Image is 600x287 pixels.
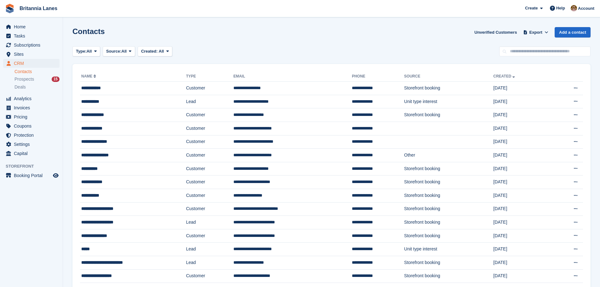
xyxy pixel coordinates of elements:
td: Lead [186,216,233,229]
a: menu [3,140,60,149]
span: Subscriptions [14,41,52,49]
td: [DATE] [493,256,550,269]
td: Storefront booking [404,175,493,189]
td: Storefront booking [404,269,493,283]
span: Prospects [14,76,34,82]
td: [DATE] [493,269,550,283]
button: Created: All [138,46,172,57]
a: menu [3,94,60,103]
td: Customer [186,149,233,162]
span: Tasks [14,32,52,40]
a: Preview store [52,172,60,179]
th: Type [186,72,233,82]
span: All [87,48,92,55]
a: Name [81,74,97,78]
span: Pricing [14,112,52,121]
a: Add a contact [555,27,591,37]
a: menu [3,171,60,180]
td: [DATE] [493,108,550,122]
span: Deals [14,84,26,90]
a: Deals [14,84,60,90]
span: CRM [14,59,52,68]
span: Settings [14,140,52,149]
span: Type: [76,48,87,55]
td: [DATE] [493,162,550,175]
h1: Contacts [72,27,105,36]
span: Booking Portal [14,171,52,180]
td: Storefront booking [404,108,493,122]
a: menu [3,50,60,59]
a: menu [3,41,60,49]
span: Create [525,5,538,11]
a: menu [3,131,60,140]
a: menu [3,149,60,158]
td: Customer [186,202,233,216]
td: Other [404,149,493,162]
th: Phone [352,72,404,82]
div: 15 [52,77,60,82]
td: Storefront booking [404,229,493,243]
td: Storefront booking [404,162,493,175]
span: All [159,49,164,54]
a: Contacts [14,69,60,75]
a: Unverified Customers [472,27,519,37]
a: menu [3,103,60,112]
span: Home [14,22,52,31]
span: Invoices [14,103,52,112]
td: [DATE] [493,175,550,189]
td: Customer [186,82,233,95]
td: [DATE] [493,216,550,229]
td: Customer [186,175,233,189]
span: Coupons [14,122,52,130]
a: menu [3,22,60,31]
td: Lead [186,243,233,256]
td: Customer [186,122,233,135]
td: Customer [186,229,233,243]
td: [DATE] [493,189,550,202]
td: Lead [186,95,233,108]
td: [DATE] [493,122,550,135]
td: Storefront booking [404,202,493,216]
a: Britannia Lanes [17,3,60,14]
td: Storefront booking [404,216,493,229]
td: Unit type interest [404,95,493,108]
span: Account [578,5,594,12]
td: Lead [186,256,233,269]
th: Email [233,72,352,82]
span: Analytics [14,94,52,103]
a: Prospects 15 [14,76,60,83]
td: [DATE] [493,149,550,162]
td: Customer [186,135,233,149]
td: [DATE] [493,82,550,95]
img: Admin [571,5,577,11]
a: Created [493,74,516,78]
a: menu [3,122,60,130]
a: menu [3,32,60,40]
span: Capital [14,149,52,158]
button: Type: All [72,46,100,57]
button: Export [522,27,550,37]
img: stora-icon-8386f47178a22dfd0bd8f6a31ec36ba5ce8667c1dd55bd0f319d3a0aa187defe.svg [5,4,14,13]
td: [DATE] [493,229,550,243]
td: [DATE] [493,243,550,256]
a: menu [3,59,60,68]
td: [DATE] [493,202,550,216]
th: Source [404,72,493,82]
span: Help [556,5,565,11]
span: Storefront [6,163,63,169]
span: All [122,48,127,55]
span: Protection [14,131,52,140]
td: Storefront booking [404,189,493,202]
span: Sites [14,50,52,59]
td: Storefront booking [404,82,493,95]
td: Unit type interest [404,243,493,256]
td: Customer [186,108,233,122]
td: [DATE] [493,95,550,108]
td: [DATE] [493,135,550,149]
td: Customer [186,162,233,175]
td: Storefront booking [404,256,493,269]
a: menu [3,112,60,121]
span: Source: [106,48,121,55]
span: Export [529,29,542,36]
td: Customer [186,189,233,202]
